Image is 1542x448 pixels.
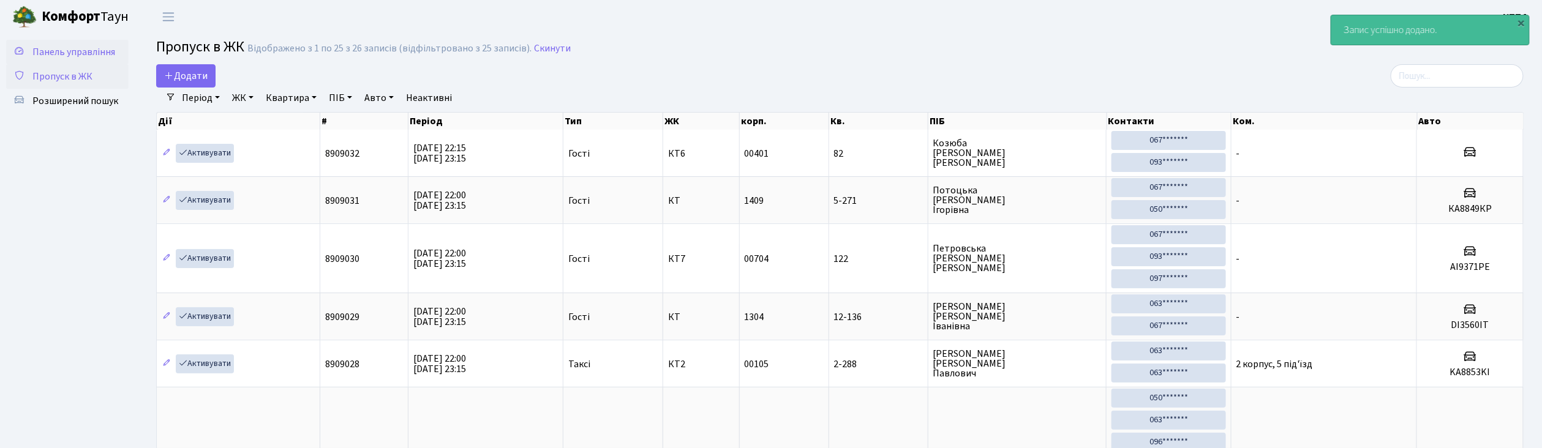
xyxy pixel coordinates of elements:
a: Розширений пошук [6,89,129,113]
span: Таксі [568,359,590,369]
a: Додати [156,64,216,88]
a: КПП4 [1503,10,1527,24]
a: Авто [359,88,399,108]
span: Гості [568,196,590,206]
span: 8909032 [325,147,359,160]
a: Активувати [176,307,234,326]
h5: КА8849КР [1422,203,1518,215]
a: ПІБ [324,88,357,108]
a: Активувати [176,354,234,373]
th: Ком. [1232,113,1418,130]
span: 8909031 [325,194,359,207]
h5: KA8853KI [1422,367,1518,378]
span: 2 корпус, 5 під'їзд [1236,357,1313,371]
span: КТ6 [668,149,734,159]
span: Пропуск в ЖК [156,36,244,58]
th: Дії [157,113,320,130]
th: # [320,113,408,130]
span: [DATE] 22:00 [DATE] 23:15 [413,352,466,376]
span: 8909029 [325,310,359,324]
span: 8909028 [325,357,359,371]
th: Авто [1418,113,1524,130]
span: КТ [668,312,734,322]
span: - [1236,194,1240,207]
span: 00105 [745,357,769,371]
th: ПІБ [928,113,1107,130]
span: КТ7 [668,254,734,264]
span: 8909030 [325,252,359,266]
th: Період [408,113,563,130]
span: 82 [834,149,923,159]
button: Переключити навігацію [153,7,184,27]
span: 00704 [745,252,769,266]
span: 5-271 [834,196,923,206]
span: 1409 [745,194,764,207]
span: [DATE] 22:15 [DATE] 23:15 [413,141,466,165]
a: Активувати [176,144,234,163]
a: Активувати [176,249,234,268]
a: ЖК [227,88,258,108]
a: Період [177,88,225,108]
span: 1304 [745,310,764,324]
a: Активувати [176,191,234,210]
span: - [1236,310,1240,324]
b: Комфорт [42,7,100,26]
span: Потоцька [PERSON_NAME] Ігорівна [933,185,1102,215]
span: Розширений пошук [32,94,118,108]
div: Запис успішно додано. [1331,15,1529,45]
h5: DI3560IT [1422,319,1518,331]
span: [PERSON_NAME] [PERSON_NAME] Павлович [933,349,1102,378]
input: Пошук... [1391,64,1524,88]
span: 00401 [745,147,769,160]
a: Квартира [261,88,322,108]
a: Пропуск в ЖК [6,64,129,89]
span: 12-136 [834,312,923,322]
span: [DATE] 22:00 [DATE] 23:15 [413,305,466,329]
b: КПП4 [1503,10,1527,24]
span: Пропуск в ЖК [32,70,92,83]
a: Неактивні [401,88,457,108]
a: Скинути [534,43,571,54]
span: КТ2 [668,359,734,369]
div: × [1516,17,1528,29]
a: Панель управління [6,40,129,64]
th: ЖК [663,113,740,130]
span: Таун [42,7,129,28]
span: [DATE] 22:00 [DATE] 23:15 [413,247,466,271]
span: 2-288 [834,359,923,369]
span: Козюба [PERSON_NAME] [PERSON_NAME] [933,138,1102,168]
h5: АІ9371РЕ [1422,261,1518,273]
th: Контакти [1107,113,1232,130]
span: [DATE] 22:00 [DATE] 23:15 [413,189,466,212]
span: - [1236,252,1240,266]
span: - [1236,147,1240,160]
span: Гості [568,149,590,159]
th: Тип [563,113,663,130]
span: Гості [568,254,590,264]
div: Відображено з 1 по 25 з 26 записів (відфільтровано з 25 записів). [247,43,532,54]
span: Панель управління [32,45,115,59]
th: корп. [740,113,829,130]
span: Петровська [PERSON_NAME] [PERSON_NAME] [933,244,1102,273]
span: Гості [568,312,590,322]
span: [PERSON_NAME] [PERSON_NAME] Іванівна [933,302,1102,331]
span: Додати [164,69,208,83]
img: logo.png [12,5,37,29]
span: КТ [668,196,734,206]
th: Кв. [829,113,928,130]
span: 122 [834,254,923,264]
